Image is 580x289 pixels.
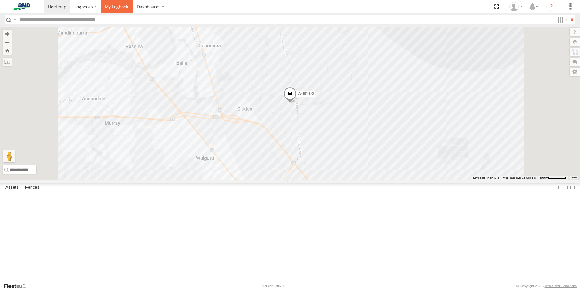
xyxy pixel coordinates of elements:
button: Map scale: 500 m per 55 pixels [538,176,568,180]
label: Map Settings [570,68,580,76]
a: Terms (opens in new tab) [571,177,577,179]
label: Dock Summary Table to the Right [563,183,569,192]
label: Fences [22,183,42,192]
button: Keyboard shortcuts [473,176,499,180]
span: WG01473 [298,92,314,96]
button: Drag Pegman onto the map to open Street View [3,150,15,162]
label: Assets [2,183,22,192]
a: Terms and Conditions [545,284,577,288]
label: Hide Summary Table [569,183,575,192]
label: Search Filter Options [555,15,568,24]
i: ? [546,2,556,12]
button: Zoom in [3,30,12,38]
span: 500 m [539,176,548,179]
button: Zoom out [3,38,12,46]
div: © Copyright 2025 - [516,284,577,288]
label: Dock Summary Table to the Left [557,183,563,192]
a: Visit our Website [3,283,31,289]
img: bmd-logo.svg [6,3,38,10]
button: Zoom Home [3,46,12,55]
div: Macgregor (Greg) Burns [507,2,525,11]
div: Version: 306.00 [262,284,285,288]
label: Search Query [13,15,18,24]
span: Map data ©2025 Google [503,176,536,179]
label: Measure [3,58,12,66]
